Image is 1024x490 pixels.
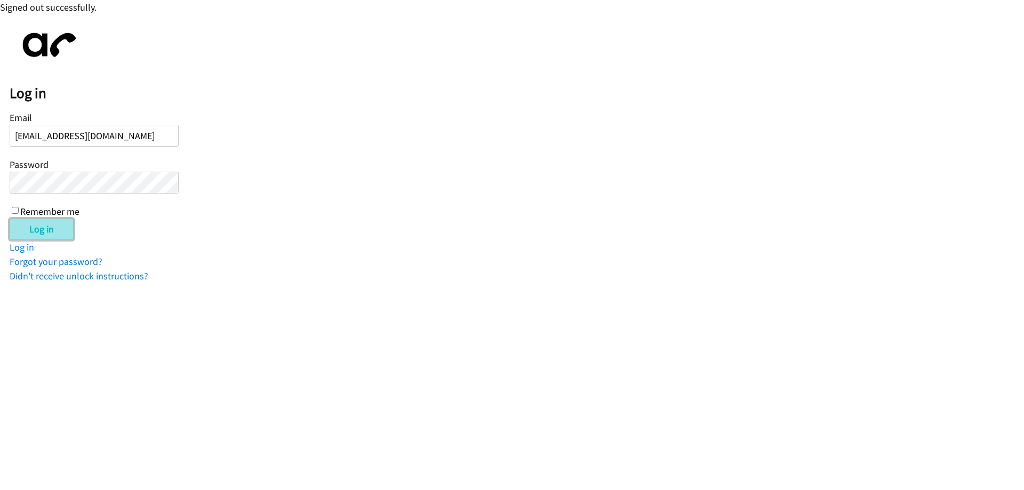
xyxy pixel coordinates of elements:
[10,255,102,268] a: Forgot your password?
[10,241,34,253] a: Log in
[10,111,32,124] label: Email
[10,158,49,171] label: Password
[10,270,148,282] a: Didn't receive unlock instructions?
[10,84,1024,102] h2: Log in
[10,219,74,240] input: Log in
[10,24,84,66] img: aphone-8a226864a2ddd6a5e75d1ebefc011f4aa8f32683c2d82f3fb0802fe031f96514.svg
[20,205,79,218] label: Remember me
